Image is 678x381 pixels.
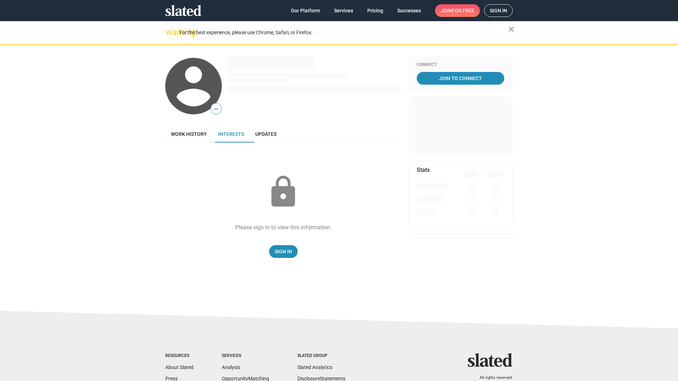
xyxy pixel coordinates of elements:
[166,28,174,36] mat-icon: warning
[417,166,430,174] mat-card-title: Stats
[222,353,269,359] div: Services
[285,4,326,17] a: Our Platform
[297,364,332,370] a: Slated Analytics
[507,25,516,34] mat-icon: close
[222,364,240,370] a: Analysis
[452,4,474,17] span: for free
[435,4,480,17] a: Joinfor free
[269,245,298,258] a: Sign In
[213,126,250,143] a: Interests
[334,4,353,17] span: Services
[392,4,427,17] a: Successes
[328,4,359,17] a: Services
[362,4,389,17] a: Pricing
[250,126,282,143] a: Updates
[441,4,474,17] span: Join
[490,5,507,17] span: Sign in
[255,131,276,137] span: Updates
[417,72,504,85] a: Join To Connect
[165,364,194,370] a: About Slated
[171,131,207,137] span: Work history
[165,353,194,359] div: Resources
[275,245,292,258] span: Sign In
[218,131,244,137] span: Interests
[165,126,213,143] a: Work history
[179,28,509,37] div: For the best experience, please use Chrome, Safari, or Firefox.
[417,62,504,68] div: Connect
[211,104,221,114] span: —
[367,4,383,17] span: Pricing
[418,72,503,85] span: Join To Connect
[291,4,320,17] span: Our Platform
[397,4,421,17] span: Successes
[266,174,301,210] mat-icon: lock
[235,224,332,231] div: Please sign in to view this information.
[297,353,345,359] div: Slated Group
[484,4,513,17] a: Sign in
